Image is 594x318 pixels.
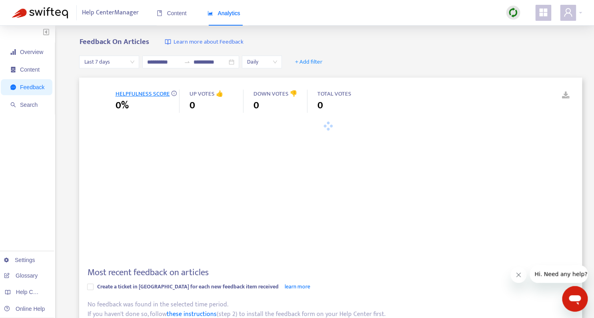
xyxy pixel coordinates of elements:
span: Help Center Manager [82,5,139,20]
span: Feedback [20,84,44,90]
img: sync.dc5367851b00ba804db3.png [508,8,518,18]
iframe: Message from company [530,265,588,283]
span: Analytics [207,10,240,16]
span: + Add filter [295,57,323,67]
span: message [10,84,16,90]
a: Online Help [4,306,45,312]
span: HELPFULNESS SCORE [115,89,169,99]
span: area-chart [207,10,213,16]
h4: Most recent feedback on articles [87,267,208,278]
span: Help Centers [16,289,49,295]
div: No feedback was found in the selected time period. [87,300,574,310]
span: book [157,10,162,16]
span: Overview [20,49,43,55]
a: Glossary [4,272,38,279]
a: learn more [284,282,310,291]
img: image-link [165,39,171,45]
span: Content [157,10,187,16]
span: Daily [247,56,277,68]
span: Content [20,66,40,73]
span: search [10,102,16,108]
span: to [184,59,190,65]
span: UP VOTES 👍 [189,89,223,99]
span: Create a ticket in [GEOGRAPHIC_DATA] for each new feedback item received [97,282,278,291]
img: Swifteq [12,7,68,18]
span: DOWN VOTES 👎 [253,89,297,99]
a: Learn more about Feedback [165,38,243,47]
iframe: Close message [510,267,526,283]
button: + Add filter [289,56,329,68]
span: signal [10,49,16,55]
b: Feedback On Articles [79,36,149,48]
span: 0 [189,98,195,113]
span: Search [20,102,38,108]
span: user [563,8,573,17]
span: Last 7 days [84,56,134,68]
span: 0 [317,98,323,113]
span: swap-right [184,59,190,65]
span: 0 [253,98,259,113]
span: 0% [115,98,128,113]
span: TOTAL VOTES [317,89,351,99]
span: appstore [538,8,548,17]
span: Learn more about Feedback [173,38,243,47]
a: Settings [4,257,35,263]
span: container [10,67,16,72]
iframe: Button to launch messaging window [562,286,588,312]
